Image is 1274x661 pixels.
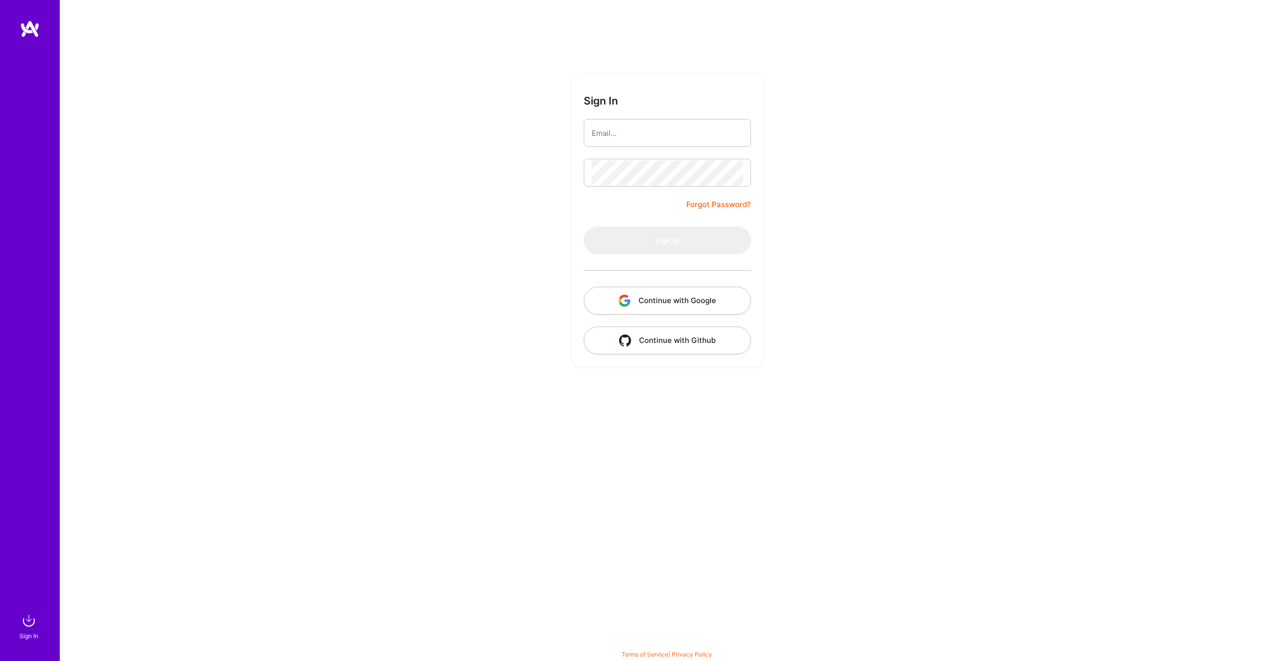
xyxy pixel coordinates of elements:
[622,651,712,658] span: |
[686,199,751,211] a: Forgot Password?
[592,120,743,146] input: Email...
[622,651,668,658] a: Terms of Service
[21,611,39,641] a: sign inSign In
[20,20,40,38] img: logo
[584,226,751,254] button: Sign In
[672,651,712,658] a: Privacy Policy
[584,95,618,107] h3: Sign In
[619,295,631,307] img: icon
[19,631,38,641] div: Sign In
[619,334,631,346] img: icon
[60,631,1274,656] div: © 2025 ATeams Inc., All rights reserved.
[19,611,39,631] img: sign in
[584,287,751,315] button: Continue with Google
[584,327,751,354] button: Continue with Github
